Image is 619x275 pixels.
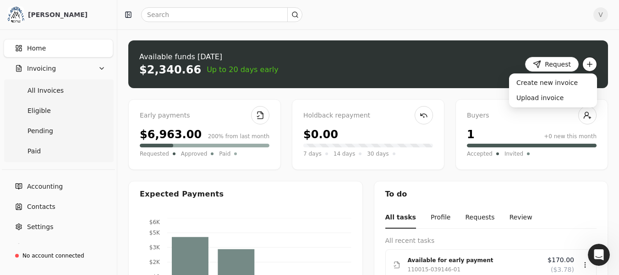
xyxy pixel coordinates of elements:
[149,244,160,251] tspan: $3K
[22,252,84,260] div: No account connected
[140,149,169,158] span: Requested
[140,111,269,121] div: Early payments
[548,255,574,265] span: $170.00
[385,207,416,229] button: All tasks
[334,149,355,158] span: 14 days
[467,111,597,121] div: Buyers
[27,202,55,212] span: Contacts
[465,207,494,229] button: Requests
[511,90,595,106] div: Upload invoice
[4,238,113,256] button: Refer & Earn
[385,236,597,246] div: All recent tasks
[27,242,68,252] span: Refer & Earn
[5,81,111,100] a: All Invoices
[509,207,532,229] button: Review
[140,126,202,143] div: $6,963.00
[367,149,389,158] span: 30 days
[467,149,493,158] span: Accepted
[27,64,56,73] span: Invoicing
[4,39,113,57] a: Home
[139,62,201,77] div: $2,340.66
[27,106,51,116] span: Eligible
[303,111,433,121] div: Holdback repayment
[141,7,302,22] input: Search
[511,75,595,90] div: Create new invoice
[303,126,338,143] div: $0.00
[149,219,160,225] tspan: $6K
[27,126,53,136] span: Pending
[208,132,269,140] div: 200% from last month
[4,218,113,236] a: Settings
[140,189,224,200] div: Expected Payments
[27,86,64,95] span: All Invoices
[5,142,111,160] a: Paid
[374,181,608,207] div: To do
[27,44,46,53] span: Home
[551,265,574,275] span: ($3.78)
[593,7,608,22] button: V
[27,222,53,232] span: Settings
[5,122,111,140] a: Pending
[207,64,279,75] span: Up to 20 days early
[4,59,113,78] button: Invoicing
[4,177,113,196] a: Accounting
[5,101,111,120] a: Eligible
[27,182,63,191] span: Accounting
[588,244,610,266] iframe: Intercom live chat
[544,132,597,140] div: +0 new this month
[504,149,523,158] span: Invited
[467,126,475,143] div: 1
[149,230,160,236] tspan: $5K
[181,149,208,158] span: Approved
[4,247,113,264] a: No account connected
[149,259,160,265] tspan: $2K
[219,149,230,158] span: Paid
[139,51,279,62] div: Available funds [DATE]
[525,57,579,72] button: Request
[4,197,113,216] a: Contacts
[408,265,461,274] div: 110015-039146-01
[303,149,322,158] span: 7 days
[27,146,41,156] span: Paid
[8,6,24,23] img: bc1304ca-84b3-47ef-bc4c-6f02cc0fdbcb.png
[408,256,541,265] div: Available for early payment
[28,10,109,19] div: [PERSON_NAME]
[431,207,451,229] button: Profile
